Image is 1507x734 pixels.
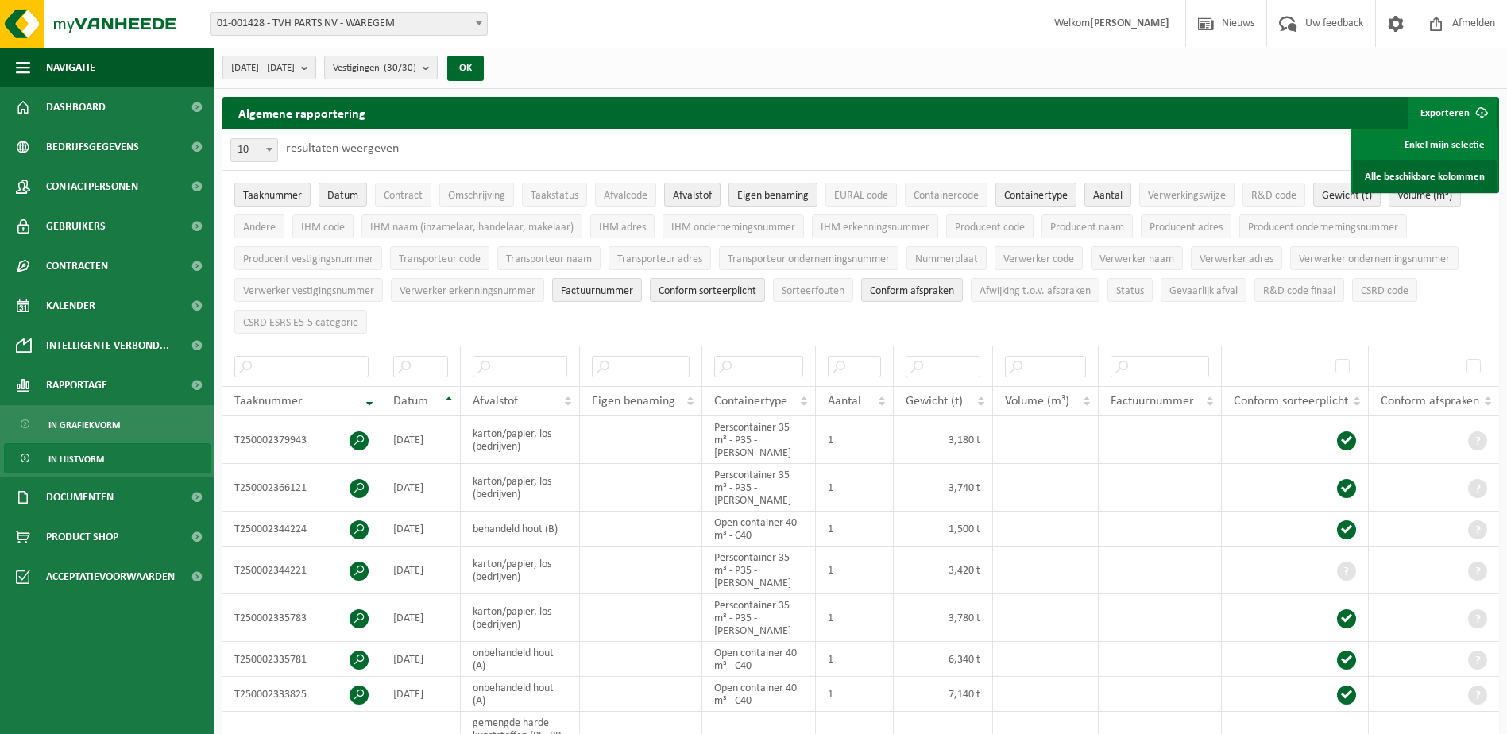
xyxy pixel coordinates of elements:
[1242,183,1305,207] button: R&D codeR&amp;D code: Activate to sort
[816,512,894,547] td: 1
[905,183,987,207] button: ContainercodeContainercode: Activate to sort
[46,557,175,597] span: Acceptatievoorwaarden
[461,594,580,642] td: karton/papier, los (bedrijven)
[834,190,888,202] span: EURAL code
[825,183,897,207] button: EURAL codeEURAL code: Activate to sort
[702,547,816,594] td: Perscontainer 35 m³ - P35 - [PERSON_NAME]
[1361,285,1408,297] span: CSRD code
[381,642,461,677] td: [DATE]
[1111,395,1194,408] span: Factuurnummer
[46,127,139,167] span: Bedrijfsgegevens
[230,138,278,162] span: 10
[222,642,381,677] td: T250002335781
[816,594,894,642] td: 1
[812,214,938,238] button: IHM erkenningsnummerIHM erkenningsnummer: Activate to sort
[381,677,461,712] td: [DATE]
[381,547,461,594] td: [DATE]
[384,63,416,73] count: (30/30)
[1353,160,1497,192] a: Alle beschikbare kolommen
[1141,214,1231,238] button: Producent adresProducent adres: Activate to sort
[292,214,354,238] button: IHM codeIHM code: Activate to sort
[592,395,675,408] span: Eigen benaming
[243,317,358,329] span: CSRD ESRS E5-5 categorie
[333,56,416,80] span: Vestigingen
[243,285,374,297] span: Verwerker vestigingsnummer
[1004,190,1068,202] span: Containertype
[461,416,580,464] td: karton/papier, los (bedrijven)
[1150,222,1223,234] span: Producent adres
[391,278,544,302] button: Verwerker erkenningsnummerVerwerker erkenningsnummer: Activate to sort
[1408,97,1497,129] button: Exporteren
[1200,253,1273,265] span: Verwerker adres
[561,285,633,297] span: Factuurnummer
[906,395,963,408] span: Gewicht (t)
[914,190,979,202] span: Containercode
[590,214,655,238] button: IHM adresIHM adres: Activate to sort
[617,253,702,265] span: Transporteur adres
[1148,190,1226,202] span: Verwerkingswijze
[650,278,765,302] button: Conform sorteerplicht : Activate to sort
[234,395,303,408] span: Taaknummer
[211,13,487,35] span: 01-001428 - TVH PARTS NV - WAREGEM
[222,547,381,594] td: T250002344221
[439,183,514,207] button: OmschrijvingOmschrijving: Activate to sort
[1099,253,1174,265] span: Verwerker naam
[222,56,316,79] button: [DATE] - [DATE]
[1090,17,1169,29] strong: [PERSON_NAME]
[719,246,898,270] button: Transporteur ondernemingsnummerTransporteur ondernemingsnummer : Activate to sort
[327,190,358,202] span: Datum
[702,594,816,642] td: Perscontainer 35 m³ - P35 - [PERSON_NAME]
[46,167,138,207] span: Contactpersonen
[361,214,582,238] button: IHM naam (inzamelaar, handelaar, makelaar)IHM naam (inzamelaar, handelaar, makelaar): Activate to...
[1161,278,1246,302] button: Gevaarlijk afval : Activate to sort
[381,512,461,547] td: [DATE]
[319,183,367,207] button: DatumDatum: Activate to sort
[1084,183,1131,207] button: AantalAantal: Activate to sort
[1322,190,1372,202] span: Gewicht (t)
[243,253,373,265] span: Producent vestigingsnummer
[461,547,580,594] td: karton/papier, los (bedrijven)
[46,48,95,87] span: Navigatie
[384,190,423,202] span: Contract
[390,246,489,270] button: Transporteur codeTransporteur code: Activate to sort
[737,190,809,202] span: Eigen benaming
[671,222,795,234] span: IHM ondernemingsnummer
[381,416,461,464] td: [DATE]
[1091,246,1183,270] button: Verwerker naamVerwerker naam: Activate to sort
[1139,183,1235,207] button: VerwerkingswijzeVerwerkingswijze: Activate to sort
[1234,395,1348,408] span: Conform sorteerplicht
[894,512,993,547] td: 1,500 t
[1353,129,1497,160] a: Enkel mijn selectie
[231,56,295,80] span: [DATE] - [DATE]
[1313,183,1381,207] button: Gewicht (t)Gewicht (t): Activate to sort
[1239,214,1407,238] button: Producent ondernemingsnummerProducent ondernemingsnummer: Activate to sort
[222,512,381,547] td: T250002344224
[447,56,484,81] button: OK
[894,677,993,712] td: 7,140 t
[222,594,381,642] td: T250002335783
[399,253,481,265] span: Transporteur code
[946,214,1034,238] button: Producent codeProducent code: Activate to sort
[234,214,284,238] button: AndereAndere: Activate to sort
[1169,285,1238,297] span: Gevaarlijk afval
[894,547,993,594] td: 3,420 t
[243,190,302,202] span: Taaknummer
[448,190,505,202] span: Omschrijving
[370,222,574,234] span: IHM naam (inzamelaar, handelaar, makelaar)
[552,278,642,302] button: FactuurnummerFactuurnummer: Activate to sort
[46,207,106,246] span: Gebruikers
[995,246,1083,270] button: Verwerker codeVerwerker code: Activate to sort
[46,246,108,286] span: Contracten
[210,12,488,36] span: 01-001428 - TVH PARTS NV - WAREGEM
[1263,285,1335,297] span: R&D code finaal
[702,512,816,547] td: Open container 40 m³ - C40
[48,444,104,474] span: In lijstvorm
[894,642,993,677] td: 6,340 t
[46,286,95,326] span: Kalender
[1107,278,1153,302] button: StatusStatus: Activate to sort
[4,443,211,473] a: In lijstvorm
[728,183,817,207] button: Eigen benamingEigen benaming: Activate to sort
[1254,278,1344,302] button: R&D code finaalR&amp;D code finaal: Activate to sort
[604,190,647,202] span: Afvalcode
[222,416,381,464] td: T250002379943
